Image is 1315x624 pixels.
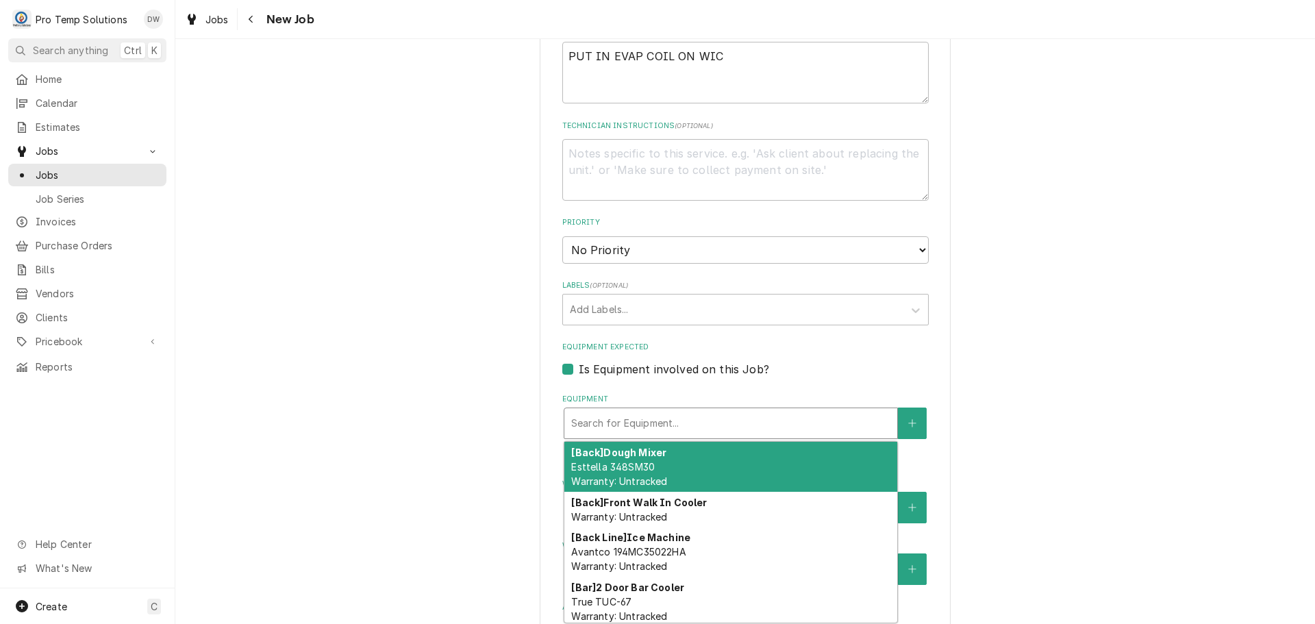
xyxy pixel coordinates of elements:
[36,601,67,612] span: Create
[8,164,166,186] a: Jobs
[8,140,166,162] a: Go to Jobs
[579,361,769,377] label: Is Equipment involved on this Job?
[36,561,158,575] span: What's New
[562,540,929,585] div: Who should the tech(s) ask for?
[8,533,166,556] a: Go to Help Center
[562,280,929,325] div: Labels
[36,286,160,301] span: Vendors
[898,553,927,585] button: Create New Contact
[562,342,929,377] div: Equipment Expected
[562,42,929,103] textarea: PUT IN EVAP COIL ON WIC
[36,360,160,374] span: Reports
[36,144,139,158] span: Jobs
[124,43,142,58] span: Ctrl
[562,23,929,103] div: Reason For Call
[36,96,160,110] span: Calendar
[36,120,160,134] span: Estimates
[8,38,166,62] button: Search anythingCtrlK
[562,121,929,201] div: Technician Instructions
[908,564,916,574] svg: Create New Contact
[36,192,160,206] span: Job Series
[205,12,229,27] span: Jobs
[562,121,929,132] label: Technician Instructions
[908,419,916,428] svg: Create New Equipment
[562,394,929,462] div: Equipment
[571,447,666,458] strong: [Back] Dough Mixer
[8,234,166,257] a: Purchase Orders
[262,10,314,29] span: New Job
[36,537,158,551] span: Help Center
[33,43,108,58] span: Search anything
[571,511,667,523] span: Warranty: Untracked
[36,72,160,86] span: Home
[179,8,234,31] a: Jobs
[8,210,166,233] a: Invoices
[36,214,160,229] span: Invoices
[571,497,707,508] strong: [Back] Front Walk In Cooler
[8,92,166,114] a: Calendar
[562,217,929,228] label: Priority
[562,540,929,551] label: Who should the tech(s) ask for?
[571,596,667,622] span: True TUC-67 Warranty: Untracked
[8,330,166,353] a: Go to Pricebook
[36,12,127,27] div: Pro Temp Solutions
[571,461,667,487] span: Esttella 348SM30 Warranty: Untracked
[908,503,916,512] svg: Create New Contact
[12,10,32,29] div: P
[562,479,929,490] label: Who called in this service?
[36,334,139,349] span: Pricebook
[8,557,166,579] a: Go to What's New
[590,282,628,289] span: ( optional )
[12,10,32,29] div: Pro Temp Solutions's Avatar
[562,479,929,523] div: Who called in this service?
[8,306,166,329] a: Clients
[151,599,158,614] span: C
[8,258,166,281] a: Bills
[562,602,929,613] label: Attachments
[8,282,166,305] a: Vendors
[36,262,160,277] span: Bills
[562,217,929,263] div: Priority
[675,122,713,129] span: ( optional )
[562,394,929,405] label: Equipment
[8,68,166,90] a: Home
[898,408,927,439] button: Create New Equipment
[562,342,929,353] label: Equipment Expected
[562,280,929,291] label: Labels
[144,10,163,29] div: DW
[8,116,166,138] a: Estimates
[571,546,686,572] span: Avantco 194MC35022HA Warranty: Untracked
[571,582,684,593] strong: [Bar] 2 Door Bar Cooler
[240,8,262,30] button: Navigate back
[151,43,158,58] span: K
[8,188,166,210] a: Job Series
[898,492,927,523] button: Create New Contact
[571,532,690,543] strong: [Back Line] Ice Machine
[36,168,160,182] span: Jobs
[36,310,160,325] span: Clients
[144,10,163,29] div: Dana Williams's Avatar
[8,355,166,378] a: Reports
[36,238,160,253] span: Purchase Orders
